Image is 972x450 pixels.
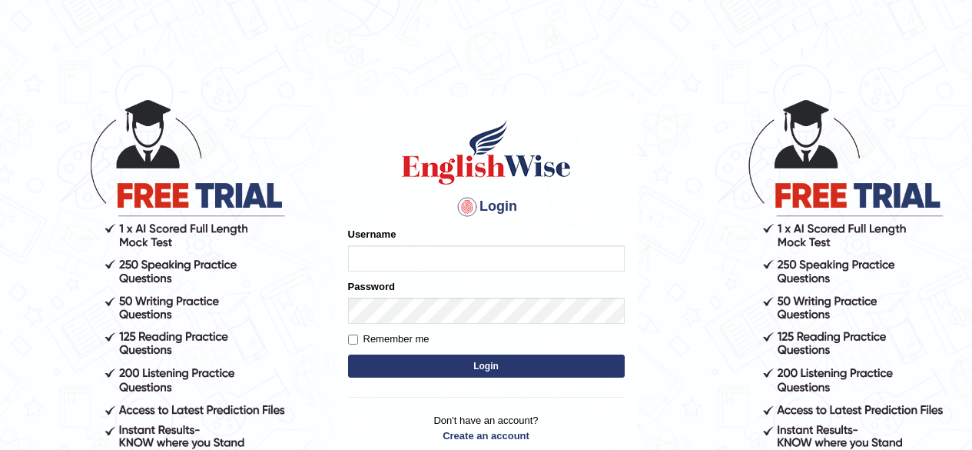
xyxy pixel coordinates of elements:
[348,227,396,242] label: Username
[348,355,625,378] button: Login
[348,428,625,443] a: Create an account
[399,118,574,187] img: Logo of English Wise sign in for intelligent practice with AI
[348,335,358,345] input: Remember me
[348,195,625,219] h4: Login
[348,279,395,294] label: Password
[348,332,430,347] label: Remember me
